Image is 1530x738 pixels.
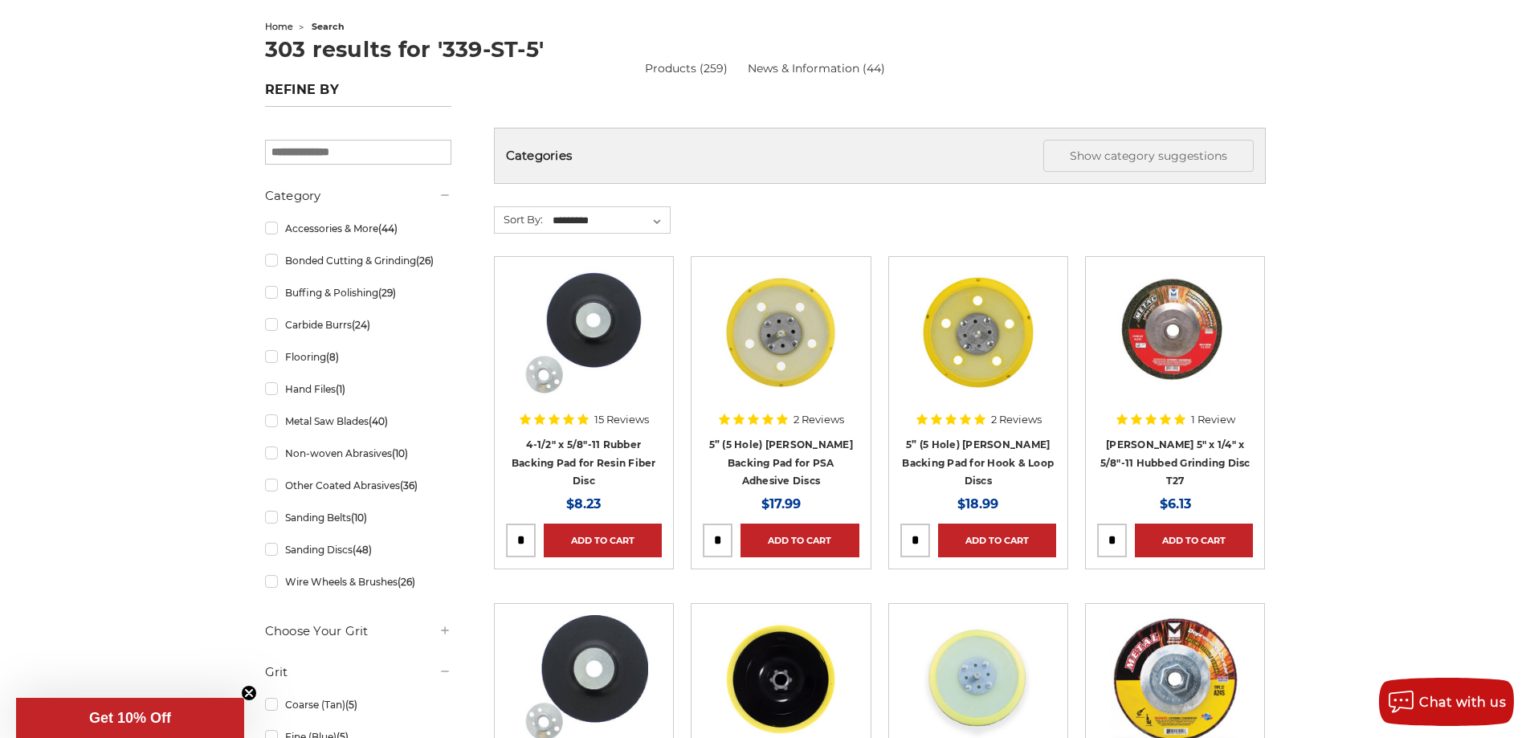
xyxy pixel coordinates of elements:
a: Hand Files [265,375,451,403]
a: Metal Saw Blades [265,407,451,435]
a: Buffing & Polishing [265,279,451,307]
img: 5" x 1/4" x 5/8"-11 Hubbed Grinding Disc T27 620110 [1107,268,1244,397]
a: Sanding Belts [265,504,451,532]
a: 5” (5 Hole) DA Sander Backing Pad for Hook & Loop Discs [900,268,1056,424]
a: Non-woven Abrasives [265,439,451,467]
a: Products (259) [645,61,728,75]
span: $17.99 [761,496,801,512]
a: 5” (5 Hole) DA Sander Backing Pad for PSA Adhesive Discs [703,268,859,424]
a: 5” (5 Hole) [PERSON_NAME] Backing Pad for PSA Adhesive Discs [709,438,853,487]
a: Coarse (Tan) [265,691,451,719]
a: Flooring [265,343,451,371]
span: (1) [336,383,345,395]
label: Sort By: [495,207,543,231]
a: Add to Cart [544,524,662,557]
a: 4-1/2" x 5/8"-11 Rubber Backing Pad for Resin Fiber Disc [512,438,656,487]
span: (29) [378,287,396,299]
button: Close teaser [241,685,257,701]
span: (5) [345,699,357,711]
span: (44) [378,222,398,234]
span: 2 Reviews [794,414,844,425]
a: 5” (5 Hole) [PERSON_NAME] Backing Pad for Hook & Loop Discs [902,438,1054,487]
span: Get 10% Off [89,710,171,726]
a: home [265,21,293,32]
a: Wire Wheels & Brushes [265,568,451,596]
select: Sort By: [550,209,670,233]
a: 5" x 1/4" x 5/8"-11 Hubbed Grinding Disc T27 620110 [1097,268,1253,424]
button: Chat with us [1379,678,1514,726]
span: (8) [326,351,339,363]
a: Other Coated Abrasives [265,471,451,499]
h5: Choose Your Grit [265,622,451,641]
img: 5” (5 Hole) DA Sander Backing Pad for Hook & Loop Discs [914,268,1042,397]
span: $6.13 [1160,496,1191,512]
a: Sanding Discs [265,536,451,564]
span: $8.23 [566,496,601,512]
h1: 303 results for '339-ST-5' [265,39,1266,60]
button: Show category suggestions [1043,140,1254,172]
a: Bonded Cutting & Grinding [265,247,451,275]
span: $18.99 [957,496,998,512]
span: (10) [392,447,408,459]
h5: Grit [265,663,451,682]
span: (10) [351,512,367,524]
span: (36) [400,479,418,491]
span: 15 Reviews [594,414,649,425]
img: 5” (5 Hole) DA Sander Backing Pad for PSA Adhesive Discs [716,268,845,397]
span: (24) [352,319,370,331]
a: Accessories & More [265,214,451,243]
a: Add to Cart [938,524,1056,557]
div: Get 10% OffClose teaser [16,698,244,738]
h5: Categories [506,140,1254,172]
span: 1 Review [1191,414,1235,425]
span: (48) [353,544,372,556]
h5: Refine by [265,82,451,107]
img: 4-1/2" Resin Fiber Disc Backing Pad Flexible Rubber [520,268,648,397]
a: 4-1/2" Resin Fiber Disc Backing Pad Flexible Rubber [506,268,662,424]
a: Add to Cart [741,524,859,557]
h5: Category [265,186,451,206]
a: News & Information (44) [748,60,885,77]
a: Add to Cart [1135,524,1253,557]
span: (40) [369,415,388,427]
span: 2 Reviews [991,414,1042,425]
span: (26) [416,255,434,267]
a: Carbide Burrs [265,311,451,339]
a: [PERSON_NAME] 5" x 1/4" x 5/8"-11 Hubbed Grinding Disc T27 [1100,438,1251,487]
span: Chat with us [1419,695,1506,710]
span: (26) [398,576,415,588]
span: search [312,21,345,32]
